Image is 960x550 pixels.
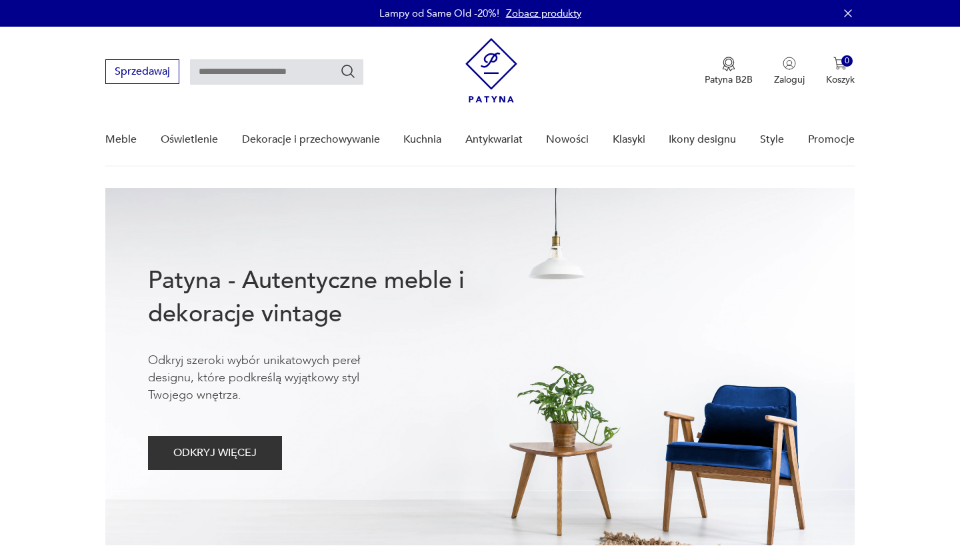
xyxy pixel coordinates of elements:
[105,114,137,165] a: Meble
[148,436,282,470] button: ODKRYJ WIĘCEJ
[833,57,847,70] img: Ikona koszyka
[148,264,508,331] h1: Patyna - Autentyczne meble i dekoracje vintage
[403,114,441,165] a: Kuchnia
[826,57,855,86] button: 0Koszyk
[105,68,179,77] a: Sprzedawaj
[465,114,523,165] a: Antykwariat
[148,449,282,459] a: ODKRYJ WIĘCEJ
[613,114,645,165] a: Klasyki
[760,114,784,165] a: Style
[379,7,499,20] p: Lampy od Same Old -20%!
[465,38,517,103] img: Patyna - sklep z meblami i dekoracjami vintage
[774,73,805,86] p: Zaloguj
[808,114,855,165] a: Promocje
[161,114,218,165] a: Oświetlenie
[705,57,753,86] a: Ikona medaluPatyna B2B
[105,59,179,84] button: Sprzedawaj
[669,114,736,165] a: Ikony designu
[546,114,589,165] a: Nowości
[722,57,735,71] img: Ikona medalu
[506,7,581,20] a: Zobacz produkty
[242,114,380,165] a: Dekoracje i przechowywanie
[841,55,853,67] div: 0
[783,57,796,70] img: Ikonka użytkownika
[826,73,855,86] p: Koszyk
[148,352,401,404] p: Odkryj szeroki wybór unikatowych pereł designu, które podkreślą wyjątkowy styl Twojego wnętrza.
[774,57,805,86] button: Zaloguj
[340,63,356,79] button: Szukaj
[705,73,753,86] p: Patyna B2B
[705,57,753,86] button: Patyna B2B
